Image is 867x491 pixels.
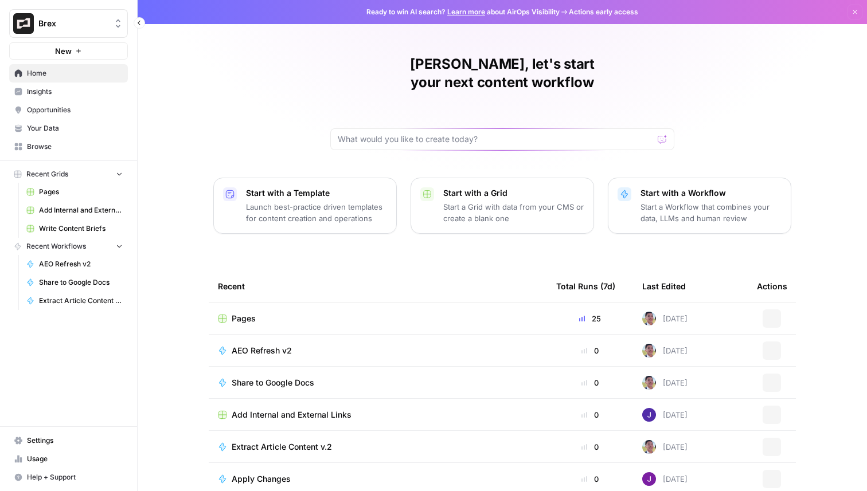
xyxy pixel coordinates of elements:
[9,83,128,101] a: Insights
[556,473,624,485] div: 0
[27,87,123,97] span: Insights
[642,440,688,454] div: [DATE]
[9,64,128,83] a: Home
[26,169,68,179] span: Recent Grids
[21,201,128,219] a: Add Internal and External Links
[218,313,538,324] a: Pages
[55,45,72,57] span: New
[642,376,656,390] img: 99f2gcj60tl1tjps57nny4cf0tt1
[642,312,688,325] div: [DATE]
[642,440,656,454] img: 99f2gcj60tl1tjps57nny4cf0tt1
[366,7,560,17] span: Ready to win AI search? about AirOps Visibility
[232,313,256,324] span: Pages
[27,454,123,464] span: Usage
[21,255,128,273] a: AEO Refresh v2
[39,296,123,306] span: Extract Article Content v.2
[556,409,624,421] div: 0
[39,223,123,234] span: Write Content Briefs
[9,238,128,255] button: Recent Workflows
[27,142,123,152] span: Browse
[556,345,624,356] div: 0
[232,473,291,485] span: Apply Changes
[641,187,782,199] p: Start with a Workflow
[218,345,538,356] a: AEO Refresh v2
[21,183,128,201] a: Pages
[9,101,128,119] a: Opportunities
[218,377,538,388] a: Share to Google Docs
[27,105,123,115] span: Opportunities
[218,409,538,421] a: Add Internal and External Links
[642,472,656,486] img: nj1ssy6o3lyd6ijko0eoja4aphzn
[642,408,656,422] img: ou33p77gnp0c7pdx9aw43iihmur7
[39,259,123,269] span: AEO Refresh v2
[642,312,656,325] img: 99f2gcj60tl1tjps57nny4cf0tt1
[213,178,397,234] button: Start with a TemplateLaunch best-practice driven templates for content creation and operations
[218,441,538,453] a: Extract Article Content v.2
[642,344,656,358] img: 99f2gcj60tl1tjps57nny4cf0tt1
[642,344,688,358] div: [DATE]
[556,441,624,453] div: 0
[26,241,86,252] span: Recent Workflows
[21,219,128,238] a: Write Content Briefs
[556,270,615,302] div: Total Runs (7d)
[608,178,791,234] button: Start with a WorkflowStart a Workflow that combines your data, LLMs and human review
[447,7,485,16] a: Learn more
[39,205,123,215] span: Add Internal and External Links
[246,187,387,199] p: Start with a Template
[9,9,128,38] button: Workspace: Brex
[27,435,123,446] span: Settings
[642,472,688,486] div: [DATE]
[27,472,123,482] span: Help + Support
[9,431,128,450] a: Settings
[556,377,624,388] div: 0
[9,166,128,183] button: Recent Grids
[232,409,352,421] span: Add Internal and External Links
[39,187,123,197] span: Pages
[27,123,123,133] span: Your Data
[218,270,538,302] div: Recent
[27,68,123,78] span: Home
[757,270,787,302] div: Actions
[642,408,688,422] div: [DATE]
[38,18,108,29] span: Brex
[330,55,674,92] h1: [PERSON_NAME], let's start your next content workflow
[246,201,387,224] p: Launch best-practice driven templates for content creation and operations
[9,468,128,486] button: Help + Support
[13,13,34,34] img: Brex Logo
[443,187,584,199] p: Start with a Grid
[232,345,292,356] span: AEO Refresh v2
[21,273,128,292] a: Share to Google Docs
[232,377,314,388] span: Share to Google Docs
[556,313,624,324] div: 25
[443,201,584,224] p: Start a Grid with data from your CMS or create a blank one
[9,450,128,468] a: Usage
[338,133,653,145] input: What would you like to create today?
[39,277,123,288] span: Share to Google Docs
[411,178,594,234] button: Start with a GridStart a Grid with data from your CMS or create a blank one
[9,119,128,138] a: Your Data
[9,138,128,156] a: Browse
[21,292,128,310] a: Extract Article Content v.2
[642,376,688,390] div: [DATE]
[9,42,128,60] button: New
[642,270,686,302] div: Last Edited
[569,7,638,17] span: Actions early access
[641,201,782,224] p: Start a Workflow that combines your data, LLMs and human review
[232,441,332,453] span: Extract Article Content v.2
[218,473,538,485] a: Apply Changes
